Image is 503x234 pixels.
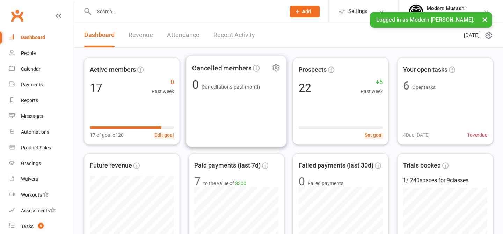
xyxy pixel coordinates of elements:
[21,145,51,150] div: Product Sales
[21,192,42,198] div: Workouts
[202,84,260,90] span: Cancellations past month
[299,82,311,93] div: 22
[38,223,44,229] span: 5
[8,7,26,24] a: Clubworx
[9,171,74,187] a: Waivers
[21,113,43,119] div: Messages
[467,131,487,139] span: 1 overdue
[9,45,74,61] a: People
[194,176,201,187] div: 7
[290,6,320,17] button: Add
[21,98,38,103] div: Reports
[302,9,311,14] span: Add
[192,78,202,92] span: 0
[167,23,199,47] a: Attendance
[90,131,124,139] span: 17 of goal of 20
[21,176,38,182] div: Waivers
[21,66,41,72] div: Calendar
[348,3,367,19] span: Settings
[21,35,45,40] div: Dashboard
[154,131,174,139] button: Edit goal
[90,82,102,93] div: 17
[360,77,383,87] span: +5
[213,23,255,47] a: Recent Activity
[403,65,447,75] span: Your open tasks
[403,131,430,139] span: 4 Due [DATE]
[84,23,115,47] a: Dashboard
[21,129,49,135] div: Automations
[403,80,409,91] div: 6
[360,87,383,95] span: Past week
[464,31,480,40] span: [DATE]
[479,12,491,27] button: ×
[376,16,474,23] span: Logged in as Modern [PERSON_NAME].
[90,161,132,171] span: Future revenue
[152,77,174,87] span: 0
[152,87,174,95] span: Past week
[427,12,482,18] div: Modern [PERSON_NAME]
[21,224,34,229] div: Tasks
[9,61,74,77] a: Calendar
[299,176,305,187] div: 0
[9,77,74,93] a: Payments
[21,50,36,56] div: People
[9,140,74,156] a: Product Sales
[9,124,74,140] a: Automations
[9,93,74,108] a: Reports
[427,5,482,12] div: Modern Musashi
[21,82,43,87] div: Payments
[235,180,246,186] span: $300
[308,179,343,187] span: Failed payments
[129,23,153,47] a: Revenue
[9,156,74,171] a: Gradings
[9,203,74,219] a: Assessments
[192,63,251,73] span: Cancelled members
[21,208,56,213] div: Assessments
[365,131,383,139] button: Set goal
[412,85,436,90] span: Open tasks
[403,161,441,171] span: Trials booked
[92,7,281,16] input: Search...
[90,65,136,75] span: Active members
[409,5,423,19] img: thumb_image1750915221.png
[9,108,74,124] a: Messages
[9,30,74,45] a: Dashboard
[299,65,327,75] span: Prospects
[299,161,373,171] span: Failed payments (last 30d)
[203,179,246,187] span: to the value of
[21,161,41,166] div: Gradings
[403,176,487,185] div: 1 / 240 spaces for 9 classes
[194,161,261,171] span: Paid payments (last 7d)
[9,187,74,203] a: Workouts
